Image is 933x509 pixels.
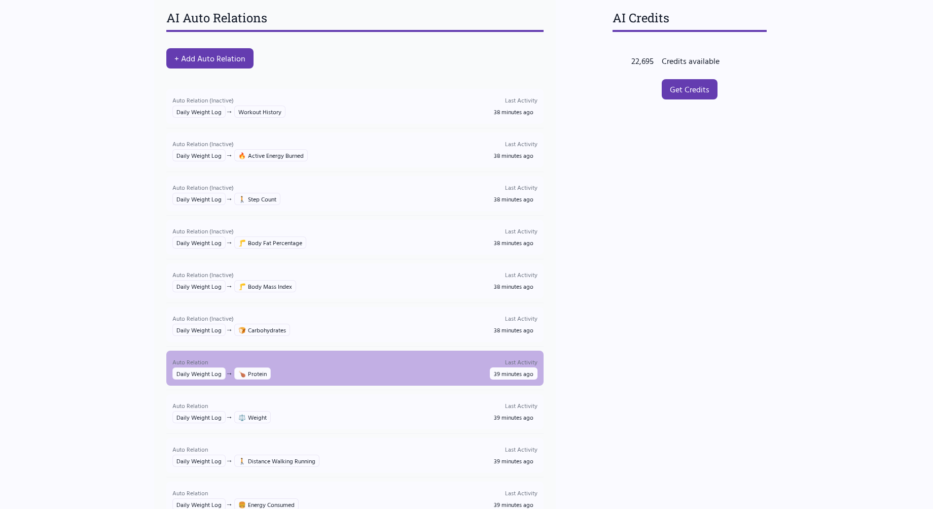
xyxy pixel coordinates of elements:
[490,280,537,292] span: 38 minutes ago
[166,48,254,69] button: + Add Auto Relation
[490,313,537,323] p: Last Activity
[234,193,280,205] span: Step Count
[172,368,271,379] div: →
[490,400,537,411] p: Last Activity
[490,357,537,367] p: Last Activity
[172,357,271,367] p: Auto Relation
[490,488,537,498] p: Last Activity
[238,413,246,421] span: ⚖️
[238,500,246,508] span: 🍔
[490,324,537,336] span: 38 minutes ago
[490,236,537,249] span: 38 minutes ago
[490,139,537,149] p: Last Activity
[172,139,308,149] p: Auto Relation (Inactive)
[238,369,246,378] span: 🍗
[490,149,537,161] span: 38 minutes ago
[490,411,537,423] span: 39 minutes ago
[172,488,299,498] p: Auto Relation
[172,313,290,323] p: Auto Relation (Inactive)
[490,106,537,118] span: 38 minutes ago
[234,324,290,336] span: Carbohydrates
[234,236,306,249] span: Body Fat Percentage
[238,151,246,159] span: 🔥
[172,182,280,192] p: Auto Relation (Inactive)
[238,282,246,290] span: 🦵
[234,411,271,423] span: Weight
[172,226,306,236] p: Auto Relation (Inactive)
[172,455,226,467] span: Daily Weight Log
[619,55,662,67] div: 22,695
[172,106,285,117] div: →
[490,367,537,380] span: 39 minutes ago
[172,367,226,380] span: Daily Weight Log
[490,444,537,454] p: Last Activity
[490,226,537,236] p: Last Activity
[234,149,308,161] span: Active Energy Burned
[172,324,290,335] div: →
[490,182,537,192] p: Last Activity
[238,195,246,203] span: 🚶
[490,193,537,205] span: 38 minutes ago
[234,280,296,292] span: Body Mass Index
[172,280,226,292] span: Daily Weight Log
[613,10,767,32] h3: AI Credits
[166,10,544,32] h3: AI Auto Relations
[172,95,285,105] p: Auto Relation (Inactive)
[234,367,271,380] span: Protein
[490,455,537,467] span: 39 minutes ago
[234,455,319,467] span: Distance Walking Running
[172,150,308,160] div: →
[662,79,717,99] a: Get Credits
[172,193,226,205] span: Daily Weight Log
[238,239,246,247] span: 🦵
[172,281,296,291] div: →
[172,411,226,423] span: Daily Weight Log
[662,55,745,67] div: Credits available
[172,269,296,280] p: Auto Relation (Inactive)
[172,444,319,454] p: Auto Relation
[172,237,306,248] div: →
[490,269,537,280] p: Last Activity
[172,400,271,411] p: Auto Relation
[172,412,271,422] div: →
[172,106,226,118] span: Daily Weight Log
[172,193,280,204] div: →
[172,324,226,336] span: Daily Weight Log
[238,326,246,334] span: 🍞
[172,149,226,161] span: Daily Weight Log
[234,106,285,118] span: Workout History
[238,457,246,465] span: 🚶
[172,236,226,249] span: Daily Weight Log
[490,95,537,105] p: Last Activity
[172,455,319,466] div: →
